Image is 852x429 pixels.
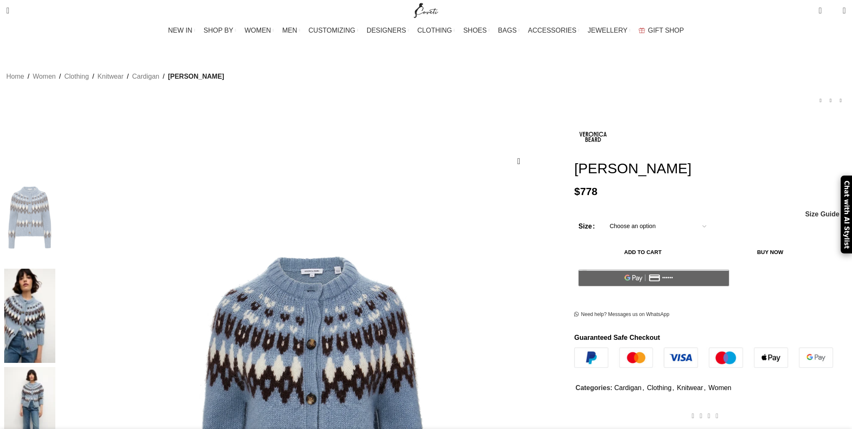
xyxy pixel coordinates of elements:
[828,2,836,19] div: My Wishlist
[2,22,850,39] div: Main navigation
[417,22,455,39] a: CLOTHING
[412,6,440,13] a: Site logo
[575,384,612,391] span: Categories:
[578,221,595,232] label: Size
[168,26,192,34] span: NEW IN
[705,410,713,422] a: Pinterest social link
[528,22,580,39] a: ACCESSORIES
[204,26,233,34] span: SHOP BY
[2,2,13,19] a: Search
[463,26,487,34] span: SHOES
[639,22,684,39] a: GIFT SHOP
[578,244,707,261] button: Add to cart
[577,291,731,292] iframe: Secure payment input frame
[614,384,642,391] a: Cardigan
[4,170,55,265] img: Veronica Beard Knitwear
[245,26,271,34] span: WOMEN
[367,22,409,39] a: DESIGNERS
[819,4,826,10] span: 0
[574,334,660,341] strong: Guaranteed Safe Checkout
[6,71,224,82] nav: Breadcrumb
[830,8,836,15] span: 0
[816,95,826,105] a: Previous product
[689,410,697,422] a: Facebook social link
[132,71,159,82] a: Cardigan
[498,22,519,39] a: BAGS
[574,186,597,197] bdi: 778
[647,384,672,391] a: Clothing
[712,244,829,261] button: Buy now
[282,26,298,34] span: MEN
[245,22,274,39] a: WOMEN
[697,410,705,422] a: X social link
[814,2,826,19] a: 0
[498,26,516,34] span: BAGS
[98,71,124,82] a: Knitwear
[588,26,627,34] span: JEWELLERY
[574,160,846,177] h1: [PERSON_NAME]
[836,95,846,105] a: Next product
[704,383,706,393] span: ,
[6,71,24,82] a: Home
[708,384,731,391] a: Women
[33,71,56,82] a: Women
[662,275,673,281] text: ••••••
[204,22,236,39] a: SHOP BY
[282,22,300,39] a: MEN
[417,26,452,34] span: CLOTHING
[367,26,406,34] span: DESIGNERS
[4,269,55,363] img: Veronica Beard
[805,211,839,218] span: Size Guide
[713,410,721,422] a: WhatsApp social link
[648,26,684,34] span: GIFT SHOP
[168,22,195,39] a: NEW IN
[463,22,489,39] a: SHOES
[308,22,358,39] a: CUSTOMIZING
[574,118,612,156] img: Veronica Beard
[308,26,355,34] span: CUSTOMIZING
[578,270,729,286] button: Pay with GPay
[574,347,833,368] img: guaranteed-safe-checkout-bordered.j
[642,383,644,393] span: ,
[677,384,703,391] a: Knitwear
[168,71,224,82] span: [PERSON_NAME]
[528,26,577,34] span: ACCESSORIES
[64,71,89,82] a: Clothing
[574,186,580,197] span: $
[672,383,674,393] span: ,
[805,211,839,218] a: Size Guide
[574,311,669,318] a: Need help? Messages us on WhatsApp
[588,22,630,39] a: JEWELLERY
[639,28,645,33] img: GiftBag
